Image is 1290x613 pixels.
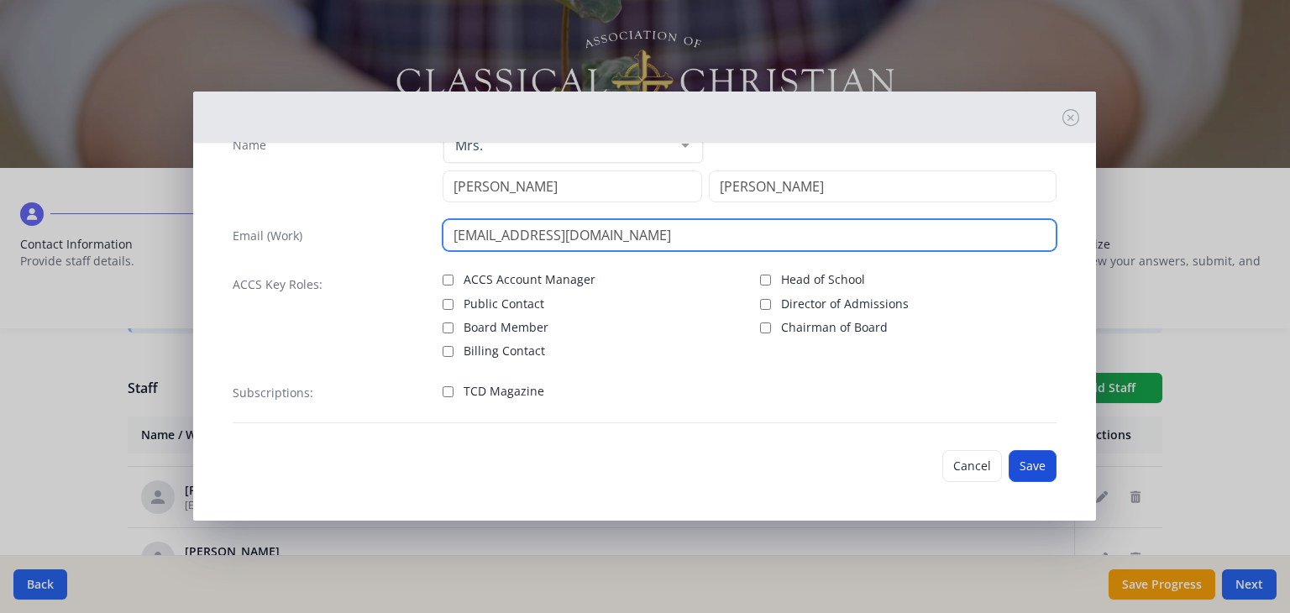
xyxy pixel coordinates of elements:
[464,383,544,400] span: TCD Magazine
[443,170,702,202] input: First Name
[443,275,454,286] input: ACCS Account Manager
[781,296,909,312] span: Director of Admissions
[1009,450,1057,482] button: Save
[760,299,771,310] input: Director of Admissions
[781,271,865,288] span: Head of School
[760,275,771,286] input: Head of School
[464,296,544,312] span: Public Contact
[443,219,1057,251] input: contact@site.com
[233,276,322,293] label: ACCS Key Roles:
[443,322,454,333] input: Board Member
[233,228,302,244] label: Email (Work)
[709,170,1057,202] input: Last Name
[443,346,454,357] input: Billing Contact
[760,322,771,333] input: Chairman of Board
[464,271,595,288] span: ACCS Account Manager
[233,385,313,401] label: Subscriptions:
[233,137,266,154] label: Name
[942,450,1002,482] button: Cancel
[464,319,548,336] span: Board Member
[781,319,888,336] span: Chairman of Board
[443,386,454,397] input: TCD Magazine
[464,343,545,359] span: Billing Contact
[451,137,669,154] span: Mrs.
[443,299,454,310] input: Public Contact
